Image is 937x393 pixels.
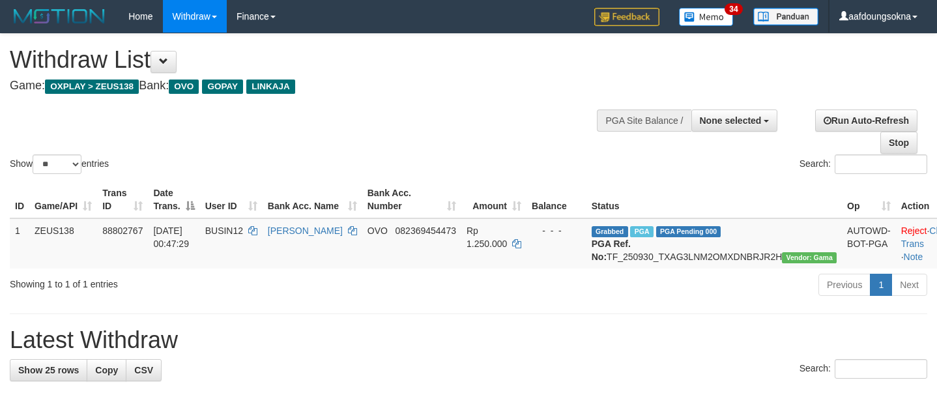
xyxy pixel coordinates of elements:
span: 88802767 [102,226,143,236]
select: Showentries [33,154,81,174]
span: None selected [700,115,762,126]
div: PGA Site Balance / [597,109,691,132]
a: Reject [901,226,927,236]
span: LINKAJA [246,80,295,94]
span: OVO [368,226,388,236]
img: Feedback.jpg [594,8,659,26]
th: ID [10,181,29,218]
th: Bank Acc. Number: activate to sort column ascending [362,181,461,218]
th: Date Trans.: activate to sort column descending [148,181,199,218]
a: Note [904,252,923,262]
span: 34 [725,3,742,15]
label: Search: [800,154,927,174]
th: Trans ID: activate to sort column ascending [97,181,148,218]
th: Op: activate to sort column ascending [842,181,896,218]
b: PGA Ref. No: [592,239,631,262]
th: Balance [526,181,586,218]
span: Vendor URL: https://trx31.1velocity.biz [782,252,837,263]
span: BUSIN12 [205,226,243,236]
input: Search: [835,359,927,379]
a: CSV [126,359,162,381]
h1: Latest Withdraw [10,327,927,353]
a: Stop [880,132,917,154]
span: GOPAY [202,80,243,94]
img: Button%20Memo.svg [679,8,734,26]
th: Game/API: activate to sort column ascending [29,181,97,218]
span: OXPLAY > ZEUS138 [45,80,139,94]
a: [PERSON_NAME] [268,226,343,236]
span: PGA Pending [656,226,721,237]
a: Run Auto-Refresh [815,109,917,132]
th: User ID: activate to sort column ascending [200,181,263,218]
span: CSV [134,365,153,375]
a: Previous [818,274,871,296]
span: [DATE] 00:47:29 [153,226,189,249]
td: ZEUS138 [29,218,97,269]
label: Search: [800,359,927,379]
label: Show entries [10,154,109,174]
a: Show 25 rows [10,359,87,381]
th: Status [586,181,842,218]
input: Search: [835,154,927,174]
td: TF_250930_TXAG3LNM2OMXDNBRJR2H [586,218,842,269]
span: Copy [95,365,118,375]
span: Rp 1.250.000 [467,226,507,249]
h4: Game: Bank: [10,80,612,93]
th: Bank Acc. Name: activate to sort column ascending [263,181,362,218]
img: panduan.png [753,8,818,25]
div: - - - [532,224,581,237]
a: Copy [87,359,126,381]
span: Marked by aafsreyleap [630,226,653,237]
div: Showing 1 to 1 of 1 entries [10,272,381,291]
span: OVO [169,80,199,94]
img: MOTION_logo.png [10,7,109,26]
a: 1 [870,274,892,296]
h1: Withdraw List [10,47,612,73]
span: Copy 082369454473 to clipboard [396,226,456,236]
span: Grabbed [592,226,628,237]
th: Amount: activate to sort column ascending [461,181,526,218]
td: 1 [10,218,29,269]
td: AUTOWD-BOT-PGA [842,218,896,269]
a: Next [891,274,927,296]
button: None selected [691,109,778,132]
span: Show 25 rows [18,365,79,375]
